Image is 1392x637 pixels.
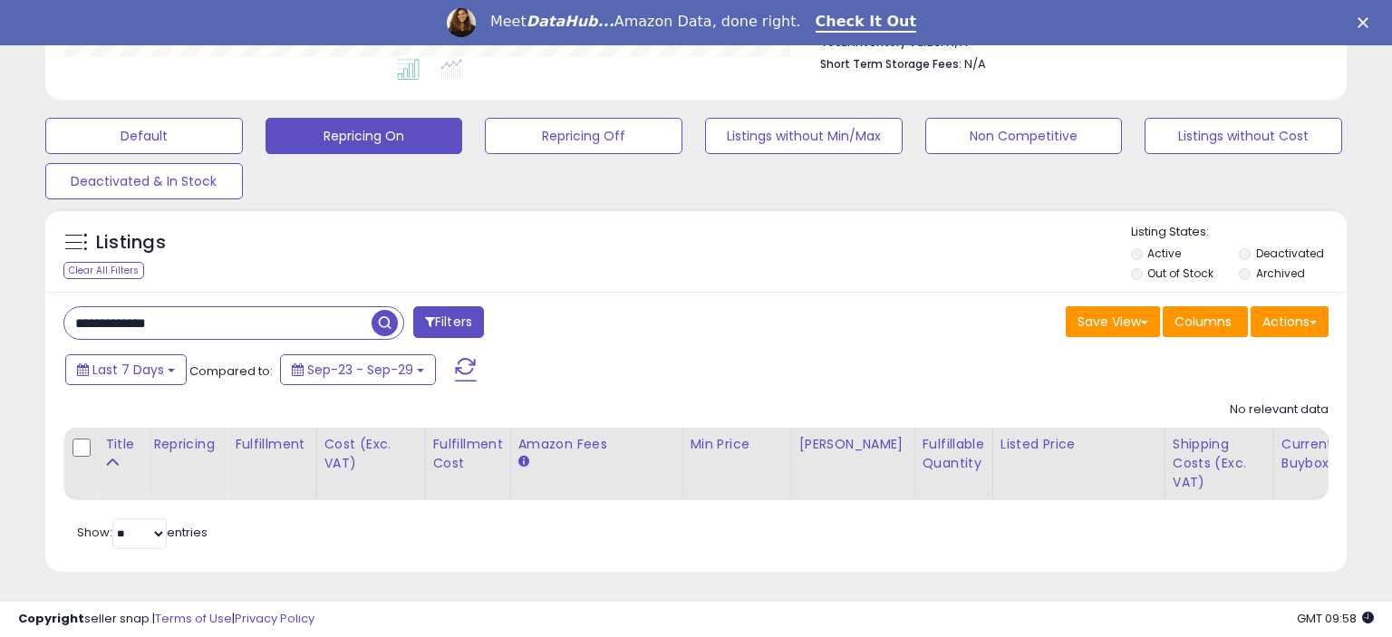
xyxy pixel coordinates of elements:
h5: Listings [96,230,166,256]
div: Fulfillable Quantity [923,435,985,473]
button: Sep-23 - Sep-29 [280,354,436,385]
button: Listings without Min/Max [705,118,903,154]
label: Archived [1256,265,1305,281]
button: Columns [1163,306,1248,337]
span: Last 7 Days [92,361,164,379]
span: Sep-23 - Sep-29 [307,361,413,379]
span: N/A [964,55,986,72]
button: Last 7 Days [65,354,187,385]
button: Actions [1251,306,1329,337]
img: Profile image for Georgie [447,8,476,37]
span: Columns [1174,313,1232,331]
a: Privacy Policy [235,610,314,627]
div: Current Buybox Price [1281,435,1375,473]
div: Cost (Exc. VAT) [324,435,418,473]
div: Repricing [153,435,219,454]
span: Show: entries [77,524,208,541]
label: Active [1147,246,1181,261]
div: Meet Amazon Data, done right. [490,13,801,31]
span: Compared to: [189,362,273,380]
button: Deactivated & In Stock [45,163,243,199]
div: Shipping Costs (Exc. VAT) [1173,435,1266,492]
button: Default [45,118,243,154]
button: Save View [1066,306,1160,337]
button: Repricing On [266,118,463,154]
i: DataHub... [527,13,614,30]
button: Filters [413,306,484,338]
strong: Copyright [18,610,84,627]
label: Out of Stock [1147,265,1213,281]
small: Amazon Fees. [518,454,529,470]
div: Title [105,435,138,454]
div: Clear All Filters [63,262,144,279]
b: Short Term Storage Fees: [820,56,962,72]
p: Listing States: [1131,224,1348,241]
a: Check It Out [816,13,917,33]
button: Repricing Off [485,118,682,154]
div: Fulfillment [235,435,308,454]
button: Non Competitive [925,118,1123,154]
div: Min Price [691,435,784,454]
div: No relevant data [1230,401,1329,419]
div: seller snap | | [18,611,314,628]
span: 2025-10-7 09:58 GMT [1297,610,1374,627]
a: Terms of Use [155,610,232,627]
div: Close [1358,16,1376,27]
button: Listings without Cost [1145,118,1342,154]
label: Deactivated [1256,246,1324,261]
div: Listed Price [1000,435,1157,454]
div: Fulfillment Cost [433,435,503,473]
div: Amazon Fees [518,435,675,454]
div: [PERSON_NAME] [799,435,907,454]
